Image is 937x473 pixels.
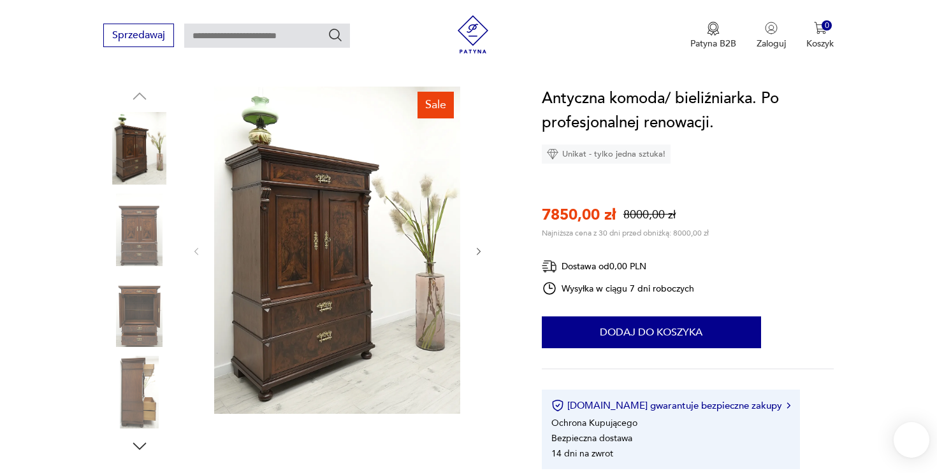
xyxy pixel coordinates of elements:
[454,15,492,53] img: Patyna - sklep z meblami i dekoracjami vintage
[765,22,778,34] img: Ikonka użytkownika
[103,112,176,185] img: Zdjęcie produktu Antyczna komoda/ bieliźniarka. Po profesjonalnej renowacji.
[551,417,637,429] li: Ochrona Kupującego
[103,274,176,347] img: Zdjęcie produktu Antyczna komoda/ bieliźniarka. Po profesjonalnej renowacji.
[542,145,671,164] div: Unikat - tylko jedna sztuka!
[707,22,720,36] img: Ikona medalu
[690,22,736,50] a: Ikona medaluPatyna B2B
[757,38,786,50] p: Zaloguj
[814,22,827,34] img: Ikona koszyka
[103,32,174,41] a: Sprzedawaj
[822,20,832,31] div: 0
[806,38,834,50] p: Koszyk
[787,402,790,409] img: Ikona strzałki w prawo
[542,228,709,238] p: Najniższa cena z 30 dni przed obniżką: 8000,00 zł
[542,258,557,274] img: Ikona dostawy
[103,194,176,266] img: Zdjęcie produktu Antyczna komoda/ bieliźniarka. Po profesjonalnej renowacji.
[551,399,564,412] img: Ikona certyfikatu
[551,399,790,412] button: [DOMAIN_NAME] gwarantuje bezpieczne zakupy
[894,422,929,458] iframe: Smartsupp widget button
[214,87,460,414] img: Zdjęcie produktu Antyczna komoda/ bieliźniarka. Po profesjonalnej renowacji.
[690,22,736,50] button: Patyna B2B
[542,316,761,348] button: Dodaj do koszyka
[542,281,695,296] div: Wysyłka w ciągu 7 dni roboczych
[547,148,558,160] img: Ikona diamentu
[690,38,736,50] p: Patyna B2B
[551,432,632,444] li: Bezpieczna dostawa
[328,27,343,43] button: Szukaj
[542,204,616,225] p: 7850,00 zł
[542,258,695,274] div: Dostawa od 0,00 PLN
[103,356,176,428] img: Zdjęcie produktu Antyczna komoda/ bieliźniarka. Po profesjonalnej renowacji.
[542,87,834,135] h1: Antyczna komoda/ bieliźniarka. Po profesjonalnej renowacji.
[757,22,786,50] button: Zaloguj
[103,24,174,47] button: Sprzedawaj
[806,22,834,50] button: 0Koszyk
[623,207,676,223] p: 8000,00 zł
[551,448,613,460] li: 14 dni na zwrot
[418,92,454,118] div: Sale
